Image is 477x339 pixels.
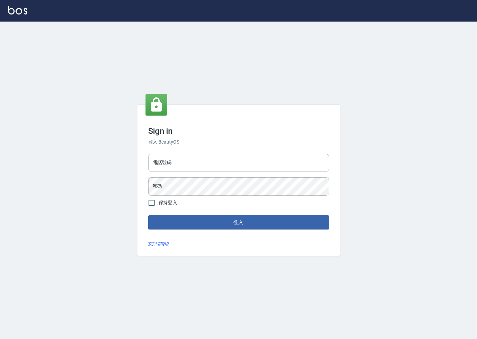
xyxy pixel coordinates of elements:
h3: Sign in [148,126,329,136]
a: 忘記密碼? [148,241,169,248]
h6: 登入 BeautyOS [148,138,329,146]
img: Logo [8,6,27,14]
button: 登入 [148,215,329,229]
span: 保持登入 [159,199,178,206]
